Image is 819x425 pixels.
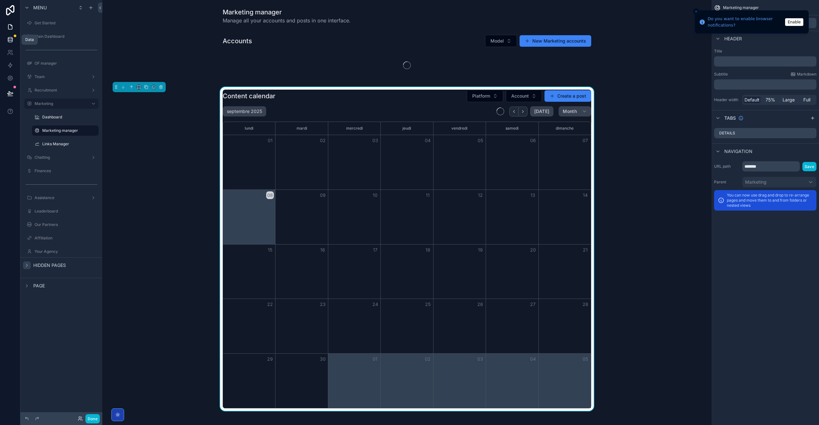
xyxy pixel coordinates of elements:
button: Close toast [693,8,699,15]
button: 01 [266,137,274,144]
a: Chatting [24,152,99,163]
a: Finances [24,166,99,176]
span: Marketing [745,179,767,185]
span: Menu [33,4,47,11]
button: 23 [319,301,327,308]
label: Marketing manager [42,128,95,133]
a: OF manager [24,58,99,68]
label: OF manager [35,61,97,66]
label: Dashboard [42,115,97,120]
button: 05 [476,137,484,144]
label: Parent [714,180,740,185]
label: Header width [714,97,740,102]
button: 18 [424,246,432,254]
div: lundi [224,122,274,135]
button: Save [802,162,816,171]
label: Team [35,74,88,79]
label: Affiliation [35,236,97,241]
button: 01 [371,355,379,363]
label: Our Partners [35,222,97,227]
a: Main Dashboard [24,31,99,42]
span: [DATE] [534,108,549,114]
span: Tabs [724,115,736,121]
span: Markdown [797,72,816,77]
div: vendredi [434,122,485,135]
button: 05 [582,355,589,363]
a: Assistance [24,193,99,203]
button: 14 [582,191,589,199]
button: 10 [371,191,379,199]
div: Data [25,37,34,42]
button: 28 [582,301,589,308]
button: [DATE] [530,106,553,116]
button: 13 [529,191,537,199]
label: Subtitle [714,72,728,77]
button: 19 [476,246,484,254]
div: jeudi [382,122,432,135]
a: Team [24,72,99,82]
label: Your Agency [35,249,97,254]
button: 07 [582,137,589,144]
button: 09 [319,191,327,199]
a: Markdown [791,72,816,77]
a: Leaderboard [24,206,99,216]
button: 24 [371,301,379,308]
span: Marketing manager [723,5,759,10]
label: Finances [35,168,97,173]
div: scrollable content [714,79,816,90]
label: Marketing [35,101,86,106]
p: You can now use drag and drop to re-arrange pages and move them to and from folders or nested views [727,193,813,208]
button: 15 [266,246,274,254]
a: Your Agency [24,246,99,257]
button: 04 [424,137,432,144]
span: Month [563,108,577,114]
label: Chatting [35,155,88,160]
span: Navigation [724,148,752,155]
button: 20 [529,246,537,254]
span: Hidden pages [33,262,66,269]
div: mercredi [329,122,379,135]
div: samedi [487,122,537,135]
button: 17 [371,246,379,254]
button: 22 [266,301,274,308]
button: 03 [476,355,484,363]
span: Full [803,97,810,103]
div: scrollable content [714,56,816,67]
label: Title [714,49,816,54]
a: Affiliation [24,233,99,243]
div: Month View [223,122,591,408]
h1: Content calendar [223,92,275,100]
label: Recruitment [35,88,88,93]
button: 08 [266,191,274,199]
span: Header [724,36,742,42]
div: dimanche [540,122,590,135]
button: 27 [529,301,537,308]
a: Dashboard [32,112,99,122]
a: Marketing [24,99,99,109]
button: Select Button [506,90,542,102]
button: Enable [785,18,803,26]
button: Create a post [545,90,591,102]
button: 25 [424,301,432,308]
button: 29 [266,355,274,363]
div: Do you want to enable browser notifications? [708,16,783,28]
a: Recruitment [24,85,99,95]
button: 06 [529,137,537,144]
button: 26 [476,301,484,308]
button: 03 [371,137,379,144]
a: Marketing manager [32,125,99,136]
a: Links Manager [32,139,99,149]
button: Select Button [467,90,503,102]
a: Our Partners [24,220,99,230]
button: Next [519,107,528,116]
label: Details [719,131,735,136]
label: Main Dashboard [35,34,97,39]
button: Marketing [742,177,816,188]
h2: septembre 2025 [227,108,262,115]
span: Default [744,97,759,103]
button: Done [85,414,100,423]
button: 04 [529,355,537,363]
button: 16 [319,246,327,254]
button: 12 [476,191,484,199]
